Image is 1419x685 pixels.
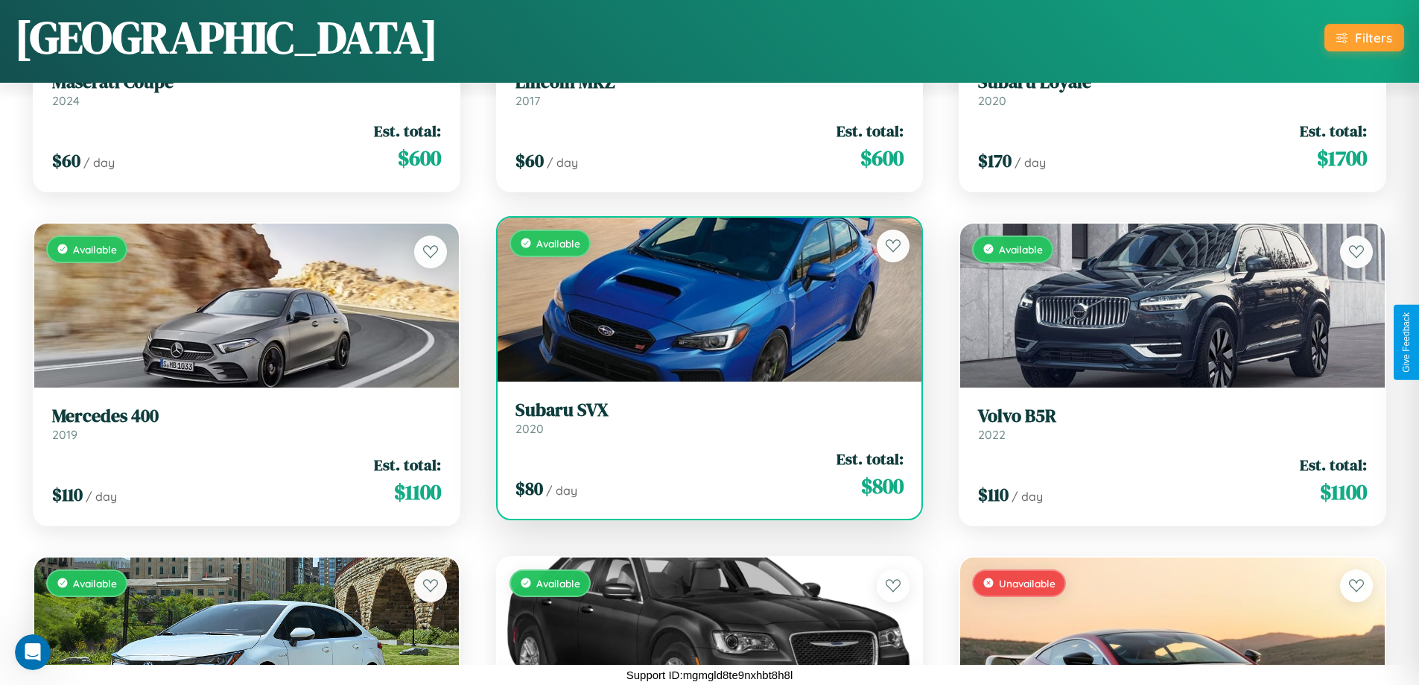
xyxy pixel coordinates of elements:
[515,400,904,421] h3: Subaru SVX
[1300,120,1367,142] span: Est. total:
[15,634,51,670] iframe: Intercom live chat
[52,405,441,427] h3: Mercedes 400
[626,665,793,685] p: Support ID: mgmgld8te9nxhbt8h8l
[398,143,441,173] span: $ 600
[515,148,544,173] span: $ 60
[52,148,80,173] span: $ 60
[515,72,904,108] a: Lincoln MKZ2017
[515,476,543,501] span: $ 80
[978,482,1009,507] span: $ 110
[52,72,441,93] h3: Maserati Coupe
[1012,489,1043,504] span: / day
[515,93,540,108] span: 2017
[978,405,1367,427] h3: Volvo B5R
[999,243,1043,256] span: Available
[52,427,77,442] span: 2019
[978,405,1367,442] a: Volvo B5R2022
[978,427,1006,442] span: 2022
[52,93,80,108] span: 2024
[1015,155,1046,170] span: / day
[978,93,1006,108] span: 2020
[515,400,904,436] a: Subaru SVX2020
[860,143,904,173] span: $ 600
[536,237,580,250] span: Available
[83,155,115,170] span: / day
[1320,477,1367,507] span: $ 1100
[52,405,441,442] a: Mercedes 4002019
[978,72,1367,93] h3: Subaru Loyale
[1300,454,1367,476] span: Est. total:
[536,577,580,590] span: Available
[394,477,441,507] span: $ 1100
[1355,30,1392,45] div: Filters
[86,489,117,504] span: / day
[999,577,1055,590] span: Unavailable
[52,72,441,108] a: Maserati Coupe2024
[1317,143,1367,173] span: $ 1700
[515,72,904,93] h3: Lincoln MKZ
[374,454,441,476] span: Est. total:
[978,148,1012,173] span: $ 170
[15,7,438,68] h1: [GEOGRAPHIC_DATA]
[515,421,544,436] span: 2020
[837,120,904,142] span: Est. total:
[1324,24,1404,51] button: Filters
[73,577,117,590] span: Available
[861,471,904,501] span: $ 800
[1401,312,1412,373] div: Give Feedback
[73,243,117,256] span: Available
[547,155,578,170] span: / day
[978,72,1367,108] a: Subaru Loyale2020
[52,482,83,507] span: $ 110
[837,448,904,470] span: Est. total:
[546,483,577,498] span: / day
[374,120,441,142] span: Est. total:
